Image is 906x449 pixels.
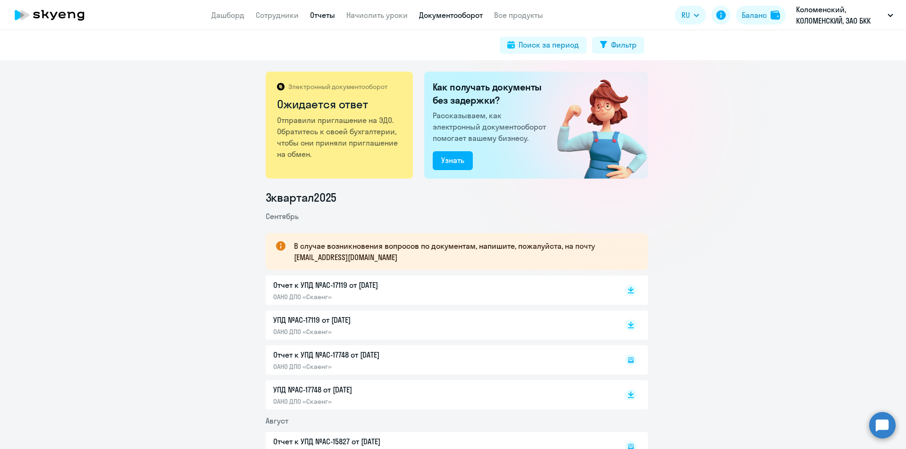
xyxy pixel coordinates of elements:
[310,10,335,20] a: Отчеты
[273,384,605,406] a: УПД №AC-17748 от [DATE]ОАНО ДПО «Скаенг»
[273,384,471,395] p: УПД №AC-17748 от [DATE]
[433,151,473,170] button: Узнать
[266,416,288,425] span: Август
[736,6,786,24] button: Балансbalance
[273,397,471,406] p: ОАНО ДПО «Скаенг»
[500,37,587,54] button: Поиск за период
[796,4,884,26] p: Коломенский, КОЛОМЕНСКИЙ, ЗАО БКК
[433,110,550,144] p: Рассказываем, как электронный документооборот помогает вашему бизнесу.
[256,10,299,20] a: Сотрудники
[681,9,690,21] span: RU
[273,327,471,336] p: ОАНО ДПО «Скаенг»
[266,212,299,221] span: Сентябрь
[611,39,637,50] div: Фильтр
[288,82,387,91] p: Электронный документооборот
[277,114,403,160] p: Отправили приглашение на ЭДО. Обратитесь к своей бухгалтерии, чтобы они приняли приглашение на об...
[266,190,648,205] li: 3 квартал 2025
[494,10,543,20] a: Все продукты
[771,10,780,20] img: balance
[441,155,464,166] div: Узнать
[542,72,648,179] img: waiting_for_response
[277,97,403,112] h2: Ожидается ответ
[273,314,471,326] p: УПД №AC-17119 от [DATE]
[592,37,644,54] button: Фильтр
[346,10,408,20] a: Начислить уроки
[211,10,244,20] a: Дашборд
[519,39,579,50] div: Поиск за период
[675,6,706,24] button: RU
[273,279,605,301] a: Отчет к УПД №AC-17119 от [DATE]ОАНО ДПО «Скаенг»
[791,4,898,26] button: Коломенский, КОЛОМЕНСКИЙ, ЗАО БКК
[742,9,767,21] div: Баланс
[419,10,483,20] a: Документооборот
[273,279,471,291] p: Отчет к УПД №AC-17119 от [DATE]
[273,293,471,301] p: ОАНО ДПО «Скаенг»
[433,81,550,107] h2: Как получать документы без задержки?
[273,314,605,336] a: УПД №AC-17119 от [DATE]ОАНО ДПО «Скаенг»
[294,240,631,263] p: В случае возникновения вопросов по документам, напишите, пожалуйста, на почту [EMAIL_ADDRESS][DOM...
